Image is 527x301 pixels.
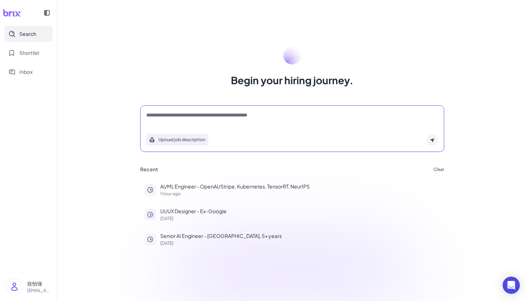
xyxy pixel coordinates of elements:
[433,167,444,172] button: Clear
[140,203,444,225] button: UI/UX Designer - Ex-Google[DATE]
[6,278,23,295] img: user_logo.png
[19,30,36,38] span: Search
[160,241,440,245] p: [DATE]
[140,166,158,173] h3: Recent
[160,183,440,190] p: AI/ML Engineer - OpenAI/Stripe, Kubernetes, TensorRT, NeurIPS
[160,192,440,196] p: 1 hour ago
[27,287,51,294] p: [EMAIL_ADDRESS][DOMAIN_NAME]
[19,68,33,76] span: Inbox
[503,277,520,294] div: Open Intercom Messenger
[160,216,440,221] p: [DATE]
[160,207,440,215] p: UI/UX Designer - Ex-Google
[27,280,51,287] p: 欣怡张
[140,178,444,200] button: AI/ML Engineer - OpenAI/Stripe, Kubernetes, TensorRT, NeurIPS1 hour ago
[146,134,208,146] button: Search using job description
[19,49,39,57] span: Shortlist
[140,228,444,250] button: Senior AI Engineer - [GEOGRAPHIC_DATA], 5+ years[DATE]
[4,45,53,61] button: Shortlist
[4,64,53,80] button: Inbox
[4,26,53,42] button: Search
[231,73,353,87] h1: Begin your hiring journey.
[160,232,440,240] p: Senior AI Engineer - [GEOGRAPHIC_DATA], 5+ years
